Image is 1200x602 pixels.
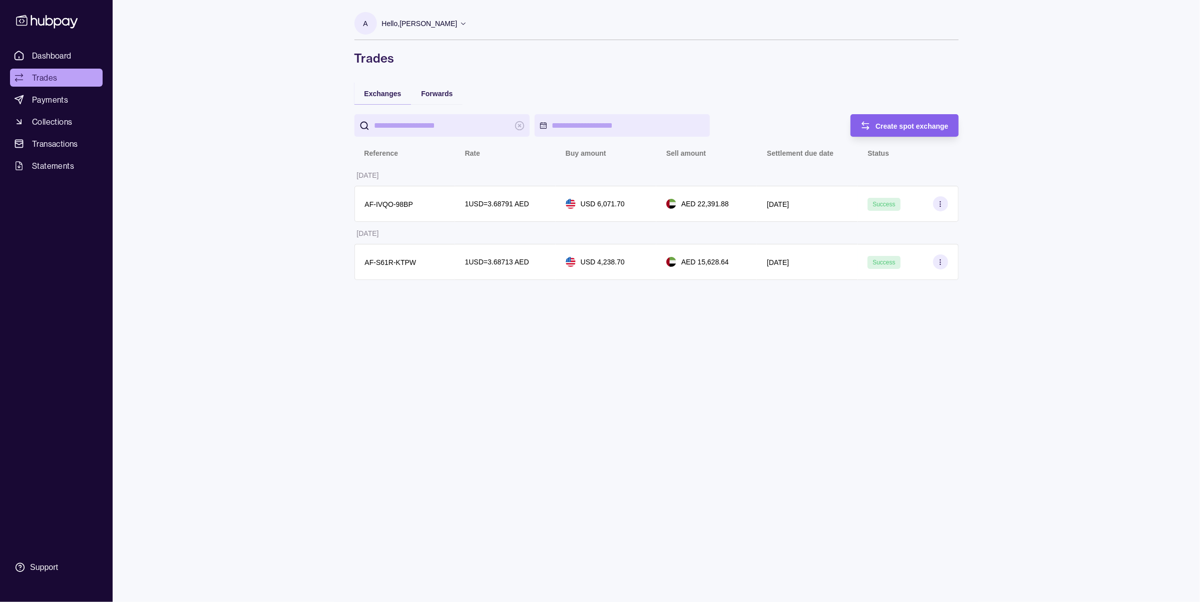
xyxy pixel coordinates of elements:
img: us [566,257,576,267]
a: Collections [10,113,103,131]
p: AED 15,628.64 [681,256,729,267]
span: Forwards [421,90,453,98]
p: AED 22,391.88 [681,198,729,209]
span: Success [873,201,895,208]
p: [DATE] [767,200,789,208]
p: USD 6,071.70 [581,198,625,209]
p: Settlement due date [767,149,834,157]
span: Success [873,259,895,266]
p: USD 4,238.70 [581,256,625,267]
a: Transactions [10,135,103,153]
img: ae [666,257,676,267]
img: ae [666,199,676,209]
span: Transactions [32,138,78,150]
a: Payments [10,91,103,109]
a: Dashboard [10,47,103,65]
p: Buy amount [566,149,606,157]
img: us [566,199,576,209]
p: Rate [465,149,480,157]
p: AF-S61R-KTPW [365,258,417,266]
a: Support [10,557,103,578]
p: Status [868,149,889,157]
p: Hello, [PERSON_NAME] [382,18,458,29]
p: [DATE] [357,229,379,237]
div: Support [30,562,58,573]
p: AF-IVQO-98BP [365,200,413,208]
p: Sell amount [666,149,706,157]
a: Trades [10,69,103,87]
input: search [374,114,510,137]
h1: Trades [354,50,959,66]
span: Trades [32,72,57,84]
span: Payments [32,94,68,106]
p: Reference [364,149,398,157]
p: 1 USD = 3.68713 AED [465,256,529,267]
span: Collections [32,116,72,128]
span: Dashboard [32,50,72,62]
button: Create spot exchange [851,114,959,137]
p: [DATE] [357,171,379,179]
a: Statements [10,157,103,175]
span: Statements [32,160,74,172]
p: A [363,18,367,29]
p: 1 USD = 3.68791 AED [465,198,529,209]
span: Exchanges [364,90,402,98]
span: Create spot exchange [876,122,949,130]
p: [DATE] [767,258,789,266]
